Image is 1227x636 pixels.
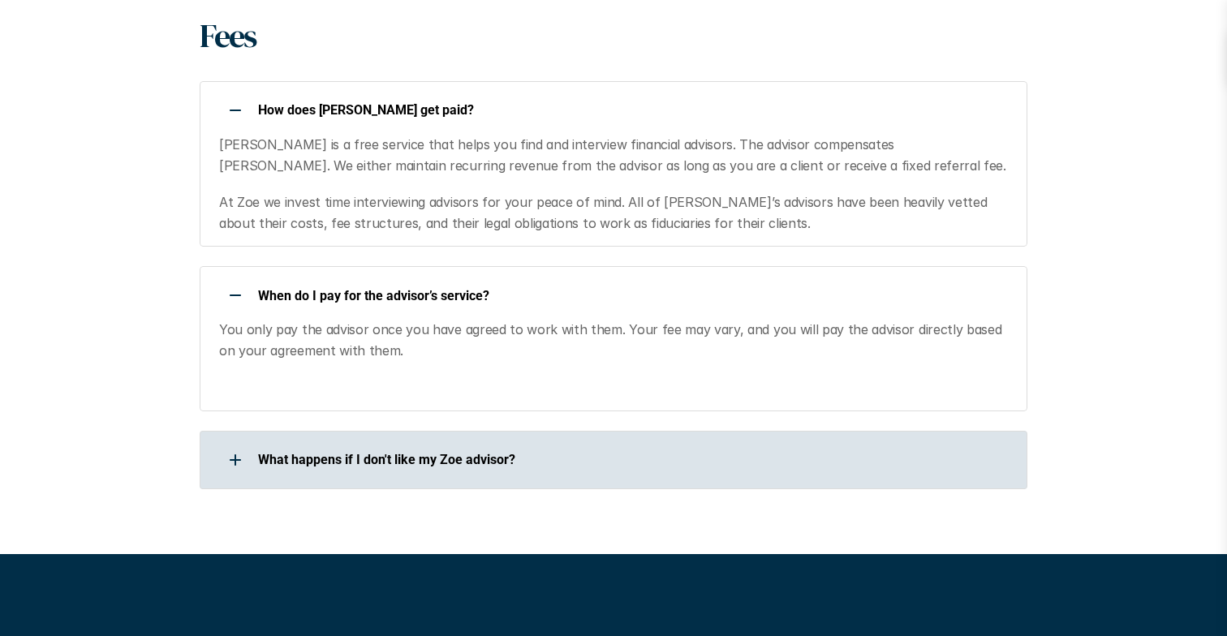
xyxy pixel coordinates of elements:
[219,320,1007,361] p: You only pay the advisor once you have agreed to work with them. Your fee may vary, and you will ...
[219,192,1007,234] p: At Zoe we invest time interviewing advisors for your peace of mind. All of [PERSON_NAME]’s adviso...
[258,288,1006,303] p: When do I pay for the advisor’s service?
[258,452,1006,467] p: What happens if I don't like my Zoe advisor?
[219,135,1007,176] p: [PERSON_NAME] is a free service that helps you find and interview financial advisors. The advisor...
[200,16,256,55] h1: Fees
[258,102,1006,118] p: How does [PERSON_NAME] get paid?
